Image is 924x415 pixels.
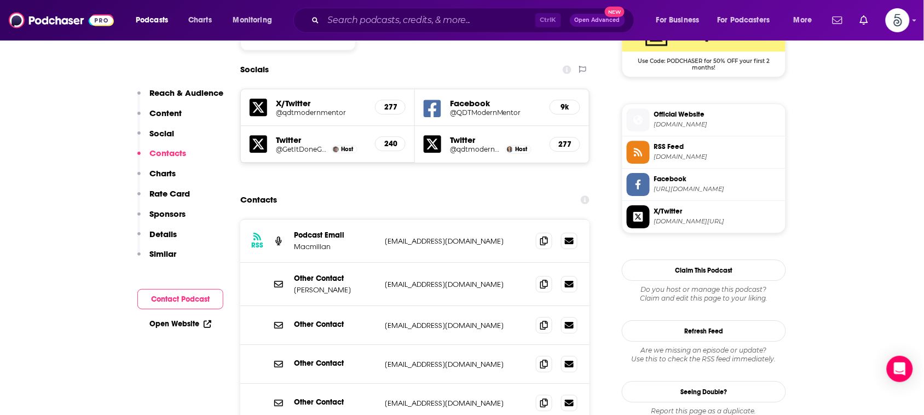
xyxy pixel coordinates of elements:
[385,237,527,246] p: [EMAIL_ADDRESS][DOMAIN_NAME]
[233,13,272,28] span: Monitoring
[711,11,786,29] button: open menu
[149,148,186,158] p: Contacts
[251,241,263,250] h3: RSS
[559,140,571,149] h5: 277
[515,146,527,153] span: Host
[137,128,174,148] button: Social
[294,285,376,295] p: [PERSON_NAME]
[149,108,182,118] p: Content
[137,188,190,209] button: Rate Card
[654,174,781,184] span: Facebook
[136,13,168,28] span: Podcasts
[654,185,781,193] span: https://www.facebook.com/QDTModernMentor
[341,146,353,153] span: Host
[559,102,571,112] h5: 9k
[605,7,625,17] span: New
[794,13,812,28] span: More
[622,260,786,281] button: Claim This Podcast
[622,51,786,71] span: Use Code: PODCHASER for 50% OFF your first 2 months!
[188,13,212,28] span: Charts
[149,128,174,139] p: Social
[450,108,541,117] a: @QDTModernMentor
[384,102,396,112] h5: 277
[654,142,781,152] span: RSS Feed
[137,229,177,249] button: Details
[149,249,176,259] p: Similar
[149,229,177,239] p: Details
[856,11,873,30] a: Show notifications dropdown
[627,141,781,164] a: RSS Feed[DOMAIN_NAME]
[654,153,781,161] span: quickanddirtytips.com
[128,11,182,29] button: open menu
[385,399,527,408] p: [EMAIL_ADDRESS][DOMAIN_NAME]
[622,346,786,364] div: Are we missing an episode or update? Use this to check the RSS feed immediately.
[304,8,645,33] div: Search podcasts, credits, & more...
[294,320,376,329] p: Other Contact
[149,209,186,219] p: Sponsors
[240,189,277,210] h2: Contacts
[149,168,176,178] p: Charts
[385,321,527,330] p: [EMAIL_ADDRESS][DOMAIN_NAME]
[450,145,503,153] a: @qdtmodernmentor
[324,11,535,29] input: Search podcasts, credits, & more...
[507,146,513,152] img: Rachel Cooke
[294,242,376,251] p: Macmillan
[9,10,114,31] img: Podchaser - Follow, Share and Rate Podcasts
[886,8,910,32] span: Logged in as Spiral5-G2
[294,397,376,407] p: Other Contact
[226,11,286,29] button: open menu
[294,359,376,368] p: Other Contact
[384,139,396,148] h5: 240
[149,188,190,199] p: Rate Card
[450,135,541,145] h5: Twitter
[137,249,176,269] button: Similar
[654,120,781,129] span: simplecast.com
[276,108,366,117] a: @qdtmodernmentor
[622,381,786,402] a: Seeing Double?
[575,18,620,23] span: Open Advanced
[627,108,781,131] a: Official Website[DOMAIN_NAME]
[137,289,223,309] button: Contact Podcast
[656,13,700,28] span: For Business
[828,11,847,30] a: Show notifications dropdown
[385,360,527,369] p: [EMAIL_ADDRESS][DOMAIN_NAME]
[570,14,625,27] button: Open AdvancedNew
[276,145,328,153] a: @GetItDoneGuy
[137,88,223,108] button: Reach & Audience
[385,280,527,289] p: [EMAIL_ADDRESS][DOMAIN_NAME]
[333,146,339,152] img: Stever Robbins
[276,98,366,108] h5: X/Twitter
[276,135,366,145] h5: Twitter
[622,285,786,294] span: Do you host or manage this podcast?
[181,11,218,29] a: Charts
[240,59,269,80] h2: Socials
[886,8,910,32] img: User Profile
[786,11,826,29] button: open menu
[294,274,376,283] p: Other Contact
[622,320,786,342] button: Refresh Feed
[622,285,786,303] div: Claim and edit this page to your liking.
[137,148,186,168] button: Contacts
[137,108,182,128] button: Content
[886,8,910,32] button: Show profile menu
[450,98,541,108] h5: Facebook
[654,217,781,226] span: twitter.com/qdtmodernmentor
[654,109,781,119] span: Official Website
[149,88,223,98] p: Reach & Audience
[649,11,713,29] button: open menu
[535,13,561,27] span: Ctrl K
[137,168,176,188] button: Charts
[718,13,770,28] span: For Podcasters
[149,319,211,328] a: Open Website
[137,209,186,229] button: Sponsors
[294,230,376,240] p: Podcast Email
[654,206,781,216] span: X/Twitter
[887,356,913,382] div: Open Intercom Messenger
